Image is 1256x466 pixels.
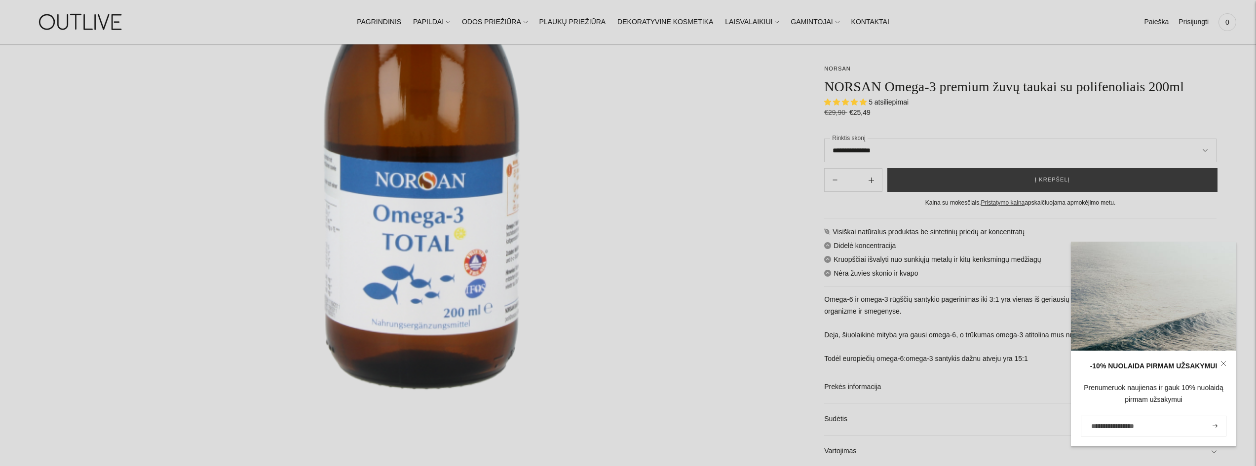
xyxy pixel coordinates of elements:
[1218,11,1236,33] a: 0
[1220,15,1234,29] span: 0
[861,168,882,192] button: Subtract product quantity
[539,11,606,33] a: PLAUKŲ PRIEŽIŪRA
[824,403,1217,435] a: Sudėtis
[1081,360,1226,372] div: -10% NUOLAIDA PIRMAM UŽSAKYMUI
[824,66,851,72] a: NORSAN
[869,98,909,106] span: 5 atsiliepimai
[851,11,889,33] a: KONTAKTAI
[824,108,847,116] s: €29,90
[981,199,1025,206] a: Pristatymo kaina
[824,371,1217,403] a: Prekės informacija
[825,168,845,192] button: Add product quantity
[617,11,713,33] a: DEKORATYVINĖ KOSMETIKA
[1081,382,1226,406] div: Prenumeruok naujienas ir gauk 10% nuolaidą pirmam užsakymui
[824,98,869,106] span: 5.00 stars
[1179,11,1209,33] a: Prisijungti
[1035,175,1070,185] span: Į krepšelį
[462,11,528,33] a: ODOS PRIEŽIŪRA
[725,11,779,33] a: LAISVALAIKIUI
[20,5,143,39] img: OUTLIVE
[824,294,1217,365] p: Omega-6 ir omega-3 rūgščių santykio pagerinimas iki 3:1 yra vienas iš geriausių rodiklių, padedan...
[1144,11,1169,33] a: Paieška
[791,11,839,33] a: GAMINTOJAI
[824,78,1217,95] h1: NORSAN Omega-3 premium žuvų taukai su polifenoliais 200ml
[413,11,450,33] a: PAPILDAI
[846,173,861,187] input: Product quantity
[824,198,1217,208] div: Kaina su mokesčiais. apskaičiuojama apmokėjimo metu.
[357,11,401,33] a: PAGRINDINIS
[887,168,1218,192] button: Į krepšelį
[849,108,871,116] span: €25,49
